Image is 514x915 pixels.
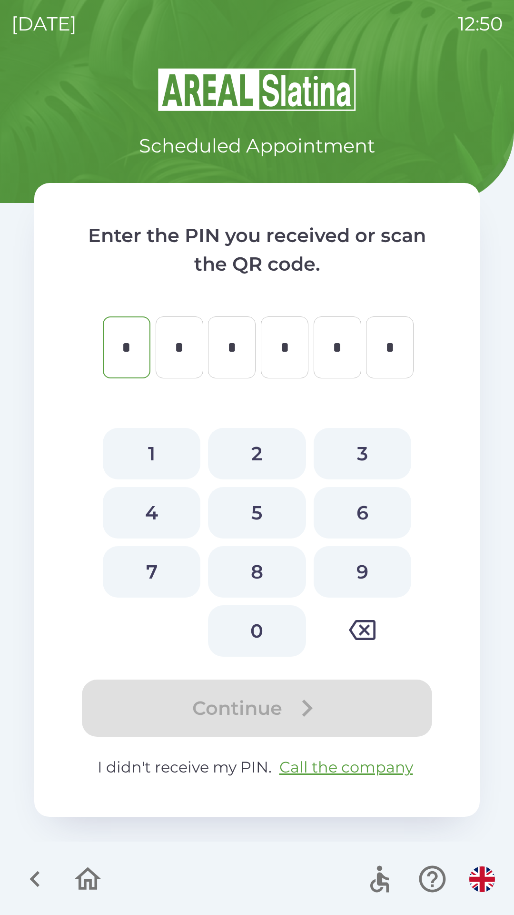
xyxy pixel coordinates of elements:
[34,67,480,112] img: Logo
[469,866,495,892] img: en flag
[103,546,200,598] button: 7
[314,546,411,598] button: 9
[11,10,77,38] p: [DATE]
[103,487,200,539] button: 4
[208,605,306,657] button: 0
[139,132,375,160] p: Scheduled Appointment
[314,487,411,539] button: 6
[208,487,306,539] button: 5
[72,221,442,278] p: Enter the PIN you received or scan the QR code.
[458,10,503,38] p: 12:50
[208,546,306,598] button: 8
[72,756,442,779] p: I didn't receive my PIN.
[103,428,200,479] button: 1
[314,428,411,479] button: 3
[276,756,417,779] button: Call the company
[208,428,306,479] button: 2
